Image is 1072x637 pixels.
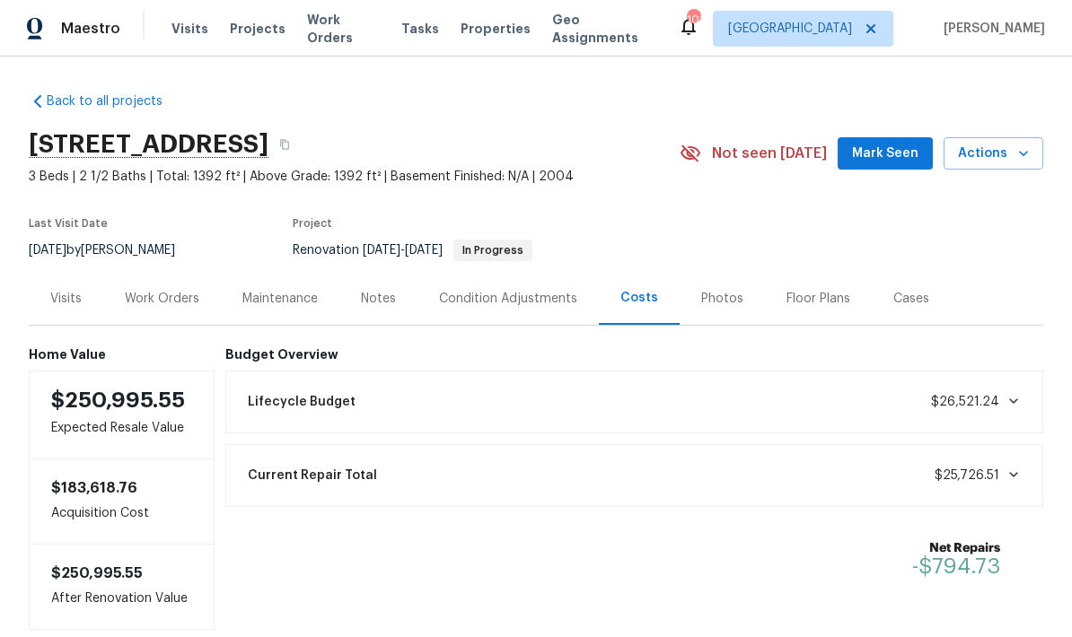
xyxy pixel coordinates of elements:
[125,290,199,308] div: Work Orders
[51,389,185,411] span: $250,995.55
[230,20,286,38] span: Projects
[405,244,443,257] span: [DATE]
[893,290,929,308] div: Cases
[931,396,999,408] span: $26,521.24
[461,20,531,38] span: Properties
[50,290,82,308] div: Visits
[728,20,852,38] span: [GEOGRAPHIC_DATA]
[29,347,215,362] h6: Home Value
[293,244,532,257] span: Renovation
[455,245,531,256] span: In Progress
[293,218,332,229] span: Project
[29,168,680,186] span: 3 Beds | 2 1/2 Baths | Total: 1392 ft² | Above Grade: 1392 ft² | Basement Finished: N/A | 2004
[225,347,1044,362] h6: Budget Overview
[307,11,380,47] span: Work Orders
[248,393,356,411] span: Lifecycle Budget
[242,290,318,308] div: Maintenance
[439,290,577,308] div: Condition Adjustments
[268,128,301,161] button: Copy Address
[29,371,215,459] div: Expected Resale Value
[29,459,215,544] div: Acquisition Cost
[944,137,1043,170] button: Actions
[363,244,400,257] span: [DATE]
[552,11,656,47] span: Geo Assignments
[29,92,201,110] a: Back to all projects
[248,467,377,484] span: Current Repair Total
[936,20,1045,38] span: [PERSON_NAME]
[712,144,827,162] span: Not seen [DATE]
[401,22,439,35] span: Tasks
[51,481,137,495] span: $183,618.76
[912,555,1000,577] span: -$794.73
[171,20,208,38] span: Visits
[51,566,143,580] span: $250,995.55
[786,290,850,308] div: Floor Plans
[935,469,999,482] span: $25,726.51
[912,539,1000,557] b: Net Repairs
[958,143,1029,165] span: Actions
[852,143,918,165] span: Mark Seen
[620,289,658,307] div: Costs
[29,218,108,229] span: Last Visit Date
[29,240,197,261] div: by [PERSON_NAME]
[687,11,699,29] div: 101
[61,20,120,38] span: Maestro
[29,244,66,257] span: [DATE]
[838,137,933,170] button: Mark Seen
[701,290,743,308] div: Photos
[29,544,215,630] div: After Renovation Value
[361,290,396,308] div: Notes
[363,244,443,257] span: -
